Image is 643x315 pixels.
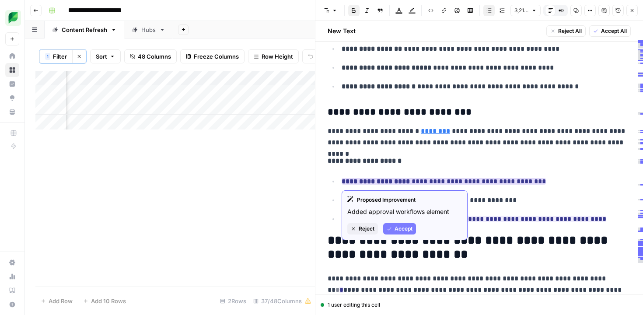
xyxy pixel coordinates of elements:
[91,297,126,305] span: Add 10 Rows
[49,297,73,305] span: Add Row
[321,301,638,309] div: 1 user editing this cell
[96,52,107,61] span: Sort
[359,225,374,233] span: Reject
[5,49,19,63] a: Home
[124,49,177,63] button: 48 Columns
[217,294,250,308] div: 2 Rows
[194,52,239,61] span: Freeze Columns
[35,294,78,308] button: Add Row
[5,63,19,77] a: Browse
[5,255,19,269] a: Settings
[53,52,67,61] span: Filter
[46,53,49,60] span: 1
[250,294,315,308] div: 37/48 Columns
[347,223,378,234] button: Reject
[124,21,173,38] a: Hubs
[5,77,19,91] a: Insights
[5,297,19,311] button: Help + Support
[45,21,124,38] a: Content Refresh
[138,52,171,61] span: 48 Columns
[248,49,299,63] button: Row Height
[78,294,131,308] button: Add 10 Rows
[546,25,586,37] button: Reject All
[5,269,19,283] a: Usage
[589,25,631,37] button: Accept All
[395,225,412,233] span: Accept
[558,27,582,35] span: Reject All
[347,207,462,216] p: Added approval workflows element
[62,25,107,34] div: Content Refresh
[5,10,21,26] img: SproutSocial Logo
[5,105,19,119] a: Your Data
[180,49,245,63] button: Freeze Columns
[347,196,462,204] div: Proposed Improvement
[601,27,627,35] span: Accept All
[141,25,156,34] div: Hubs
[262,52,293,61] span: Row Height
[5,7,19,29] button: Workspace: SproutSocial
[510,5,541,16] button: 3,213 words
[383,223,416,234] button: Accept
[514,7,529,14] span: 3,213 words
[45,53,50,60] div: 1
[39,49,72,63] button: 1Filter
[5,283,19,297] a: Learning Hub
[5,91,19,105] a: Opportunities
[90,49,121,63] button: Sort
[328,27,356,35] h2: New Text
